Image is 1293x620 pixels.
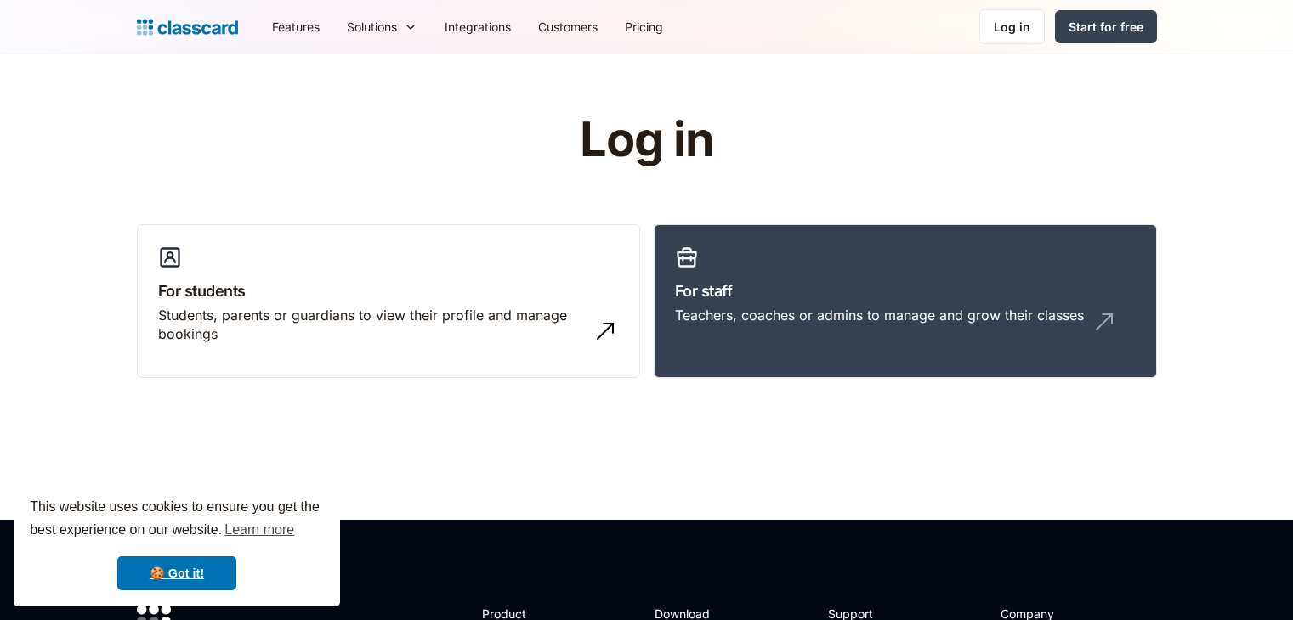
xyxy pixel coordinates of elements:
div: Log in [994,18,1030,36]
h3: For staff [675,279,1136,302]
a: learn more about cookies [222,517,297,543]
a: dismiss cookie message [117,556,236,590]
a: Start for free [1055,10,1157,43]
h1: Log in [377,114,916,166]
a: Customers [525,8,611,46]
a: Log in [979,9,1045,44]
h3: For students [158,279,619,302]
a: For studentsStudents, parents or guardians to view their profile and manage bookings [137,224,640,379]
a: Pricing [611,8,677,46]
div: Teachers, coaches or admins to manage and grow their classes [675,306,1084,324]
div: cookieconsent [14,481,340,606]
span: This website uses cookies to ensure you get the best experience on our website. [30,497,324,543]
div: Solutions [333,8,431,46]
a: Integrations [431,8,525,46]
div: Start for free [1069,18,1143,36]
a: home [137,15,238,39]
a: For staffTeachers, coaches or admins to manage and grow their classes [654,224,1157,379]
div: Students, parents or guardians to view their profile and manage bookings [158,306,585,344]
div: Solutions [347,18,397,36]
a: Features [258,8,333,46]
